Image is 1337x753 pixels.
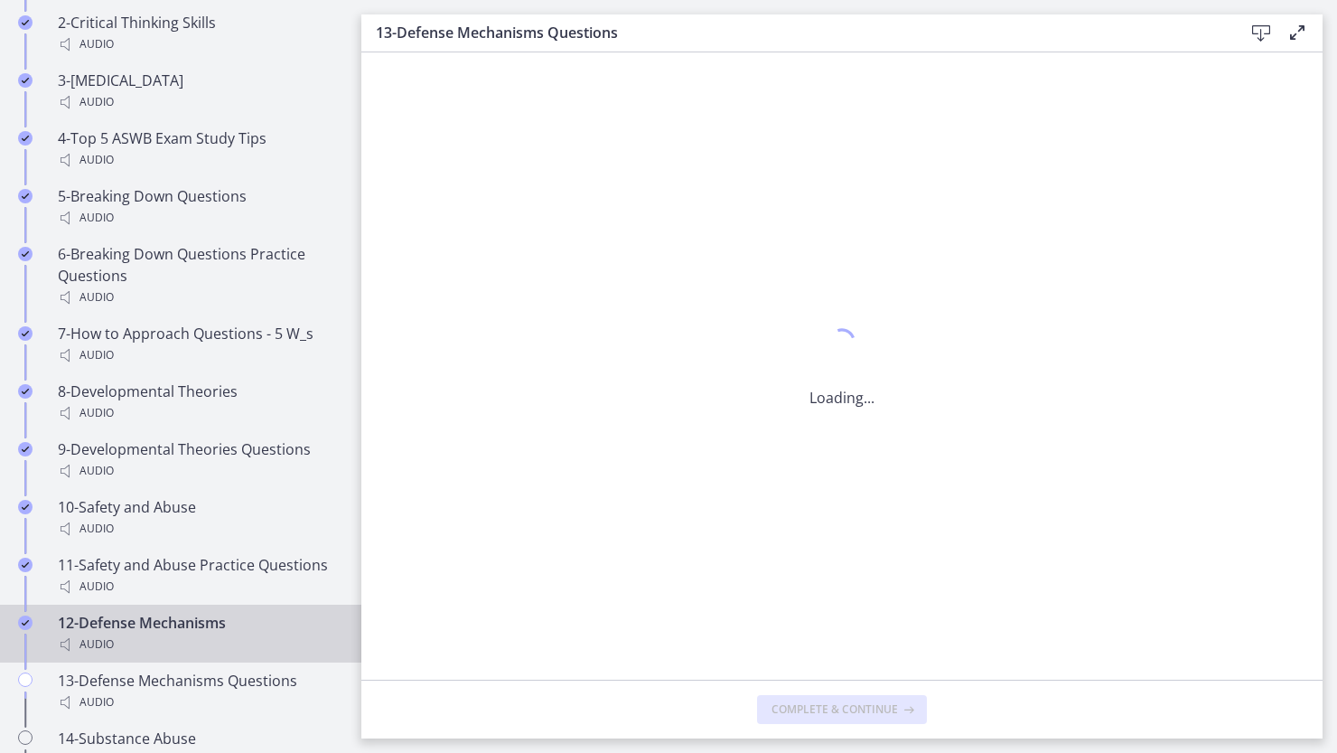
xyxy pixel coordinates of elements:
div: Audio [58,518,340,540]
div: 1 [809,324,874,365]
i: Completed [18,558,33,572]
i: Completed [18,616,33,630]
div: Audio [58,207,340,229]
div: 9-Developmental Theories Questions [58,438,340,482]
div: 5-Breaking Down Questions [58,185,340,229]
div: Audio [58,149,340,171]
i: Completed [18,326,33,341]
button: Complete & continue [757,695,927,724]
div: 7-How to Approach Questions - 5 W_s [58,323,340,366]
div: Audio [58,344,340,366]
div: Audio [58,460,340,482]
i: Completed [18,500,33,514]
div: 4-Top 5 ASWB Exam Study Tips [58,127,340,171]
div: 11-Safety and Abuse Practice Questions [58,554,340,598]
i: Completed [18,189,33,203]
i: Completed [18,15,33,30]
div: Audio [58,634,340,655]
div: Audio [58,576,340,598]
div: 2-Critical Thinking Skills [58,12,340,55]
i: Completed [18,73,33,88]
i: Completed [18,247,33,261]
i: Completed [18,384,33,399]
div: Audio [58,402,340,424]
div: Audio [58,33,340,55]
div: 13-Defense Mechanisms Questions [58,670,340,713]
div: Audio [58,287,340,308]
div: 10-Safety and Abuse [58,496,340,540]
i: Completed [18,131,33,146]
span: Complete & continue [771,702,898,717]
h3: 13-Defense Mechanisms Questions [376,22,1214,43]
p: Loading... [809,387,874,409]
div: Audio [58,692,340,713]
div: 6-Breaking Down Questions Practice Questions [58,243,340,308]
div: 12-Defense Mechanisms [58,612,340,655]
div: 8-Developmental Theories [58,381,340,424]
div: Audio [58,91,340,113]
i: Completed [18,442,33,457]
div: 3-[MEDICAL_DATA] [58,70,340,113]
